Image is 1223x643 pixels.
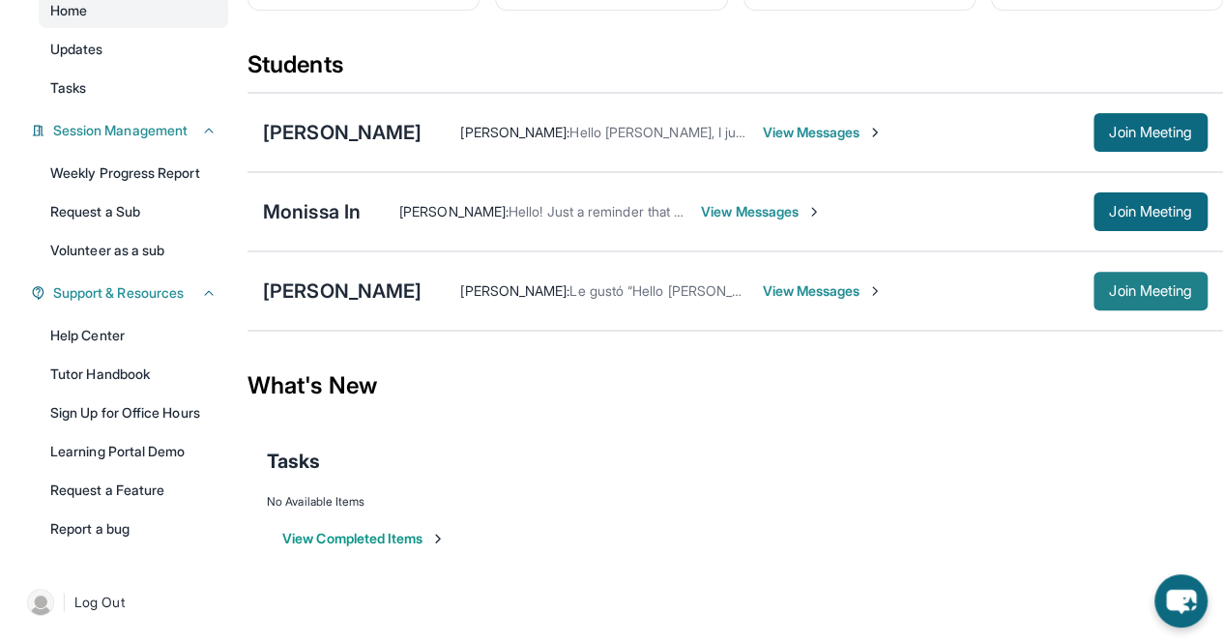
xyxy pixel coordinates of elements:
a: Sign Up for Office Hours [39,395,228,430]
a: Volunteer as a sub [39,233,228,268]
a: Request a Sub [39,194,228,229]
div: Monissa In [263,198,361,225]
a: |Log Out [19,581,228,624]
span: Join Meeting [1109,127,1192,138]
div: [PERSON_NAME] [263,278,422,305]
a: Request a Feature [39,473,228,508]
span: Join Meeting [1109,206,1192,218]
span: Join Meeting [1109,285,1192,297]
img: Chevron-Right [806,204,822,219]
span: Tasks [267,448,320,475]
button: Join Meeting [1093,272,1208,310]
div: [PERSON_NAME] [263,119,422,146]
span: Session Management [53,121,188,140]
span: [PERSON_NAME] : [399,203,509,219]
a: Report a bug [39,511,228,546]
a: Tasks [39,71,228,105]
a: Weekly Progress Report [39,156,228,190]
a: Help Center [39,318,228,353]
span: Home [50,1,87,20]
button: View Completed Items [282,529,446,548]
div: What's New [248,343,1223,428]
span: Updates [50,40,103,59]
span: View Messages [762,281,883,301]
img: Chevron-Right [867,125,883,140]
button: Session Management [45,121,217,140]
span: Support & Resources [53,283,184,303]
span: Log Out [74,593,125,612]
a: Updates [39,32,228,67]
div: No Available Items [267,494,1204,510]
div: Students [248,49,1223,92]
button: chat-button [1154,574,1208,628]
span: [PERSON_NAME] : [460,124,569,140]
button: Support & Resources [45,283,217,303]
span: | [62,591,67,614]
span: [PERSON_NAME] : [460,282,569,299]
span: View Messages [701,202,822,221]
button: Join Meeting [1093,113,1208,152]
button: Join Meeting [1093,192,1208,231]
span: View Messages [762,123,883,142]
a: Learning Portal Demo [39,434,228,469]
a: Tutor Handbook [39,357,228,392]
span: Tasks [50,78,86,98]
img: user-img [27,589,54,616]
img: Chevron-Right [867,283,883,299]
